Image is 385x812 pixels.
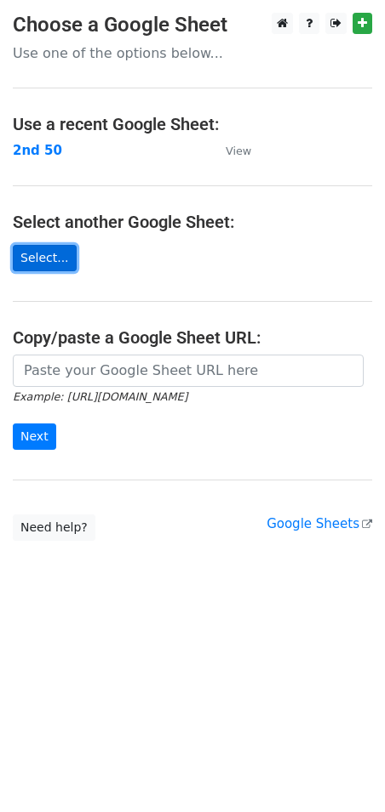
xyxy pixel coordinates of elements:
[300,730,385,812] iframe: Chat Widget
[267,516,372,531] a: Google Sheets
[209,143,251,158] a: View
[13,245,77,271] a: Select...
[13,44,372,62] p: Use one of the options below...
[13,423,56,450] input: Next
[226,145,251,157] small: View
[13,355,364,387] input: Paste your Google Sheet URL here
[13,212,372,232] h4: Select another Google Sheet:
[13,390,187,403] small: Example: [URL][DOMAIN_NAME]
[13,114,372,134] h4: Use a recent Google Sheet:
[13,327,372,348] h4: Copy/paste a Google Sheet URL:
[13,143,62,158] a: 2nd 50
[13,514,95,541] a: Need help?
[13,13,372,37] h3: Choose a Google Sheet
